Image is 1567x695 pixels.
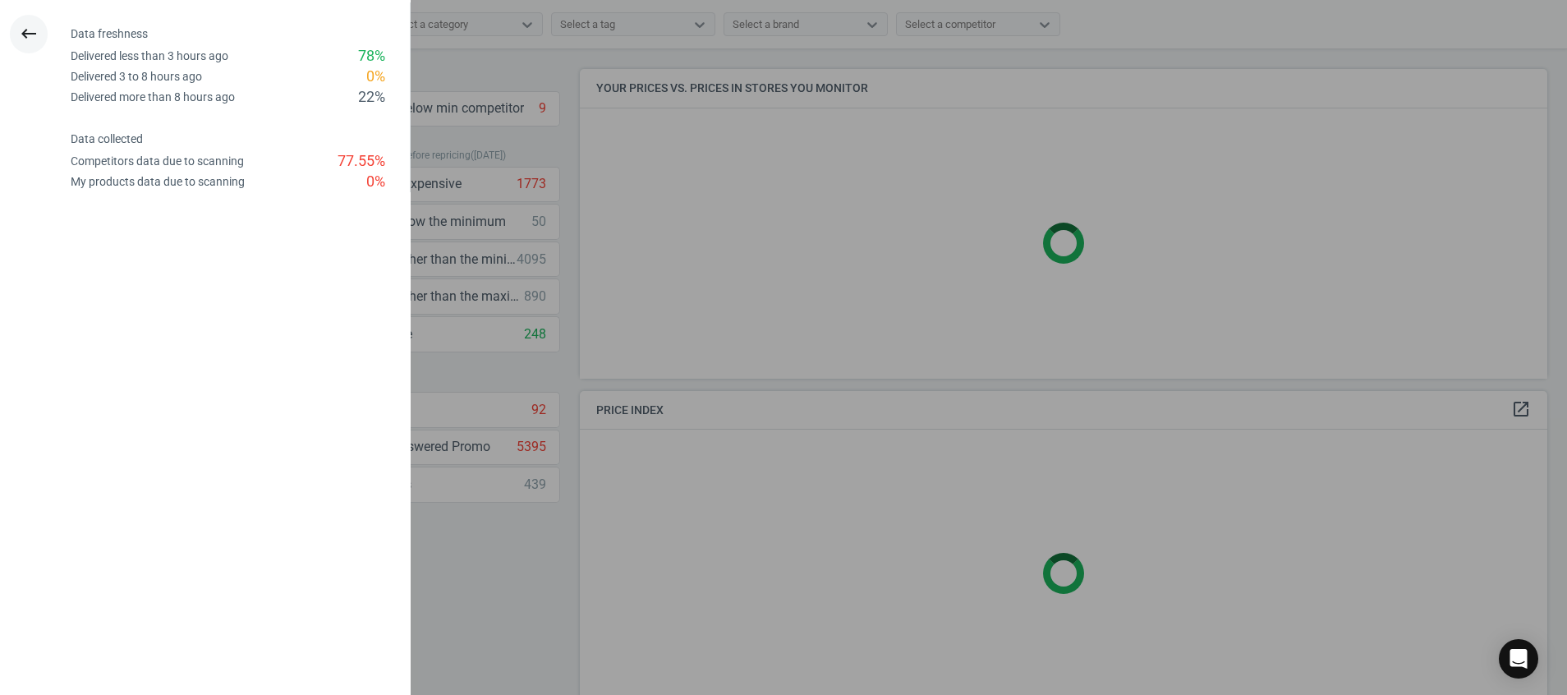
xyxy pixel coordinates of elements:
h4: Data freshness [71,27,410,41]
div: 22 % [358,87,385,108]
i: keyboard_backspace [19,24,39,44]
div: Delivered 3 to 8 hours ago [71,69,202,85]
div: Delivered less than 3 hours ago [71,48,228,64]
button: keyboard_backspace [10,15,48,53]
div: 78 % [358,46,385,67]
h4: Data collected [71,132,410,146]
div: Competitors data due to scanning [71,154,244,169]
div: 77.55 % [338,151,385,172]
div: Open Intercom Messenger [1499,639,1538,679]
div: 0 % [366,67,385,87]
div: 0 % [366,172,385,192]
div: Delivered more than 8 hours ago [71,90,235,105]
div: My products data due to scanning [71,174,245,190]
